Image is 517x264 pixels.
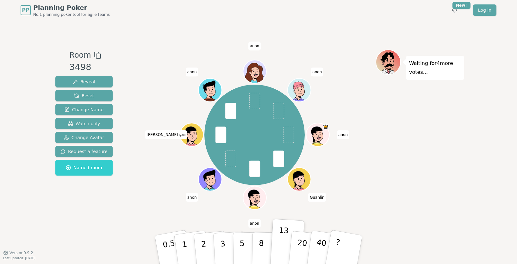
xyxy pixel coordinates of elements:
div: 3498 [69,61,101,74]
a: Log in [473,4,496,16]
span: Planning Poker [33,3,110,12]
div: New! [452,2,470,9]
button: Watch only [55,118,113,129]
button: New! [449,4,460,16]
button: Named room [55,160,113,176]
span: Reveal [73,79,95,85]
span: Room [69,49,91,61]
button: Change Avatar [55,132,113,143]
span: (you) [178,134,186,137]
span: Click to change your name [337,130,349,139]
span: anon is the host [323,124,328,130]
span: Click to change your name [186,68,198,77]
button: Click to change your avatar [181,124,202,146]
span: Reset [74,93,94,99]
span: Change Avatar [64,134,104,141]
span: Click to change your name [308,193,326,202]
span: Click to change your name [186,193,198,202]
a: PPPlanning PokerNo.1 planning poker tool for agile teams [21,3,110,17]
span: No.1 planning poker tool for agile teams [33,12,110,17]
span: Version 0.9.2 [9,250,33,255]
span: Click to change your name [145,130,187,139]
span: Click to change your name [248,42,261,51]
span: Request a feature [60,148,108,155]
p: Waiting for 4 more votes... [409,59,461,77]
button: Change Name [55,104,113,115]
span: Watch only [68,120,100,127]
span: Named room [66,164,102,171]
button: Reset [55,90,113,101]
span: Click to change your name [248,219,261,228]
button: Version0.9.2 [3,250,33,255]
p: 13 [277,226,289,261]
button: Request a feature [55,146,113,157]
span: Click to change your name [311,68,323,77]
span: Last updated: [DATE] [3,256,35,260]
span: Change Name [65,106,103,113]
span: PP [22,6,29,14]
button: Reveal [55,76,113,87]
